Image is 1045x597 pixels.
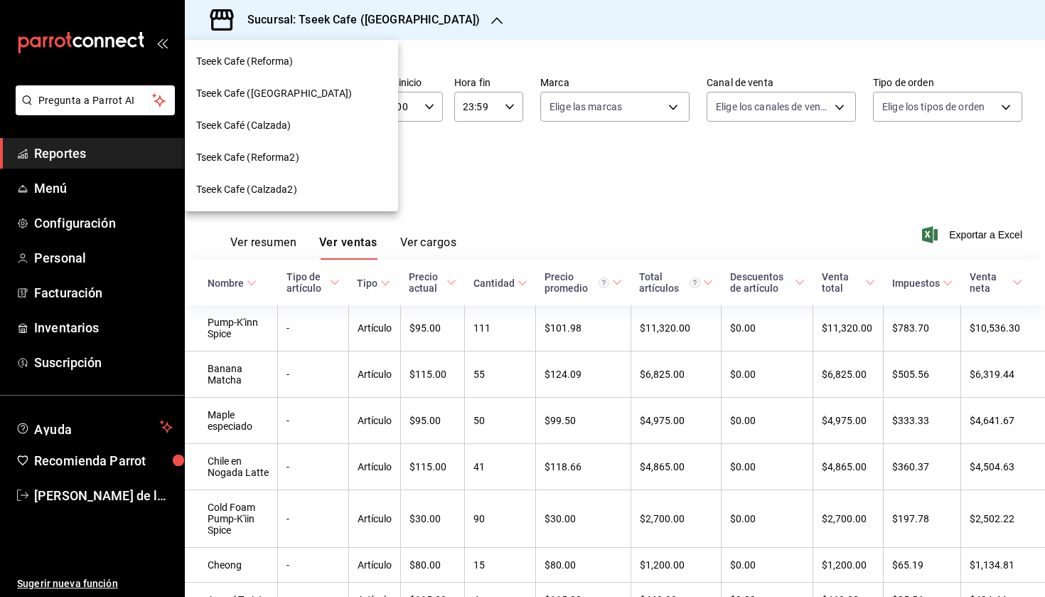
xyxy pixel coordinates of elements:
[185,142,398,174] div: Tseek Cafe (Reforma2)
[185,110,398,142] div: Tseek Café (Calzada)
[196,182,297,197] span: Tseek Cafe (Calzada2)
[196,118,291,133] span: Tseek Café (Calzada)
[196,86,352,101] span: Tseek Cafe ([GEOGRAPHIC_DATA])
[196,54,294,69] span: Tseek Cafe (Reforma)
[185,78,398,110] div: Tseek Cafe ([GEOGRAPHIC_DATA])
[185,174,398,206] div: Tseek Cafe (Calzada2)
[185,46,398,78] div: Tseek Cafe (Reforma)
[196,150,299,165] span: Tseek Cafe (Reforma2)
